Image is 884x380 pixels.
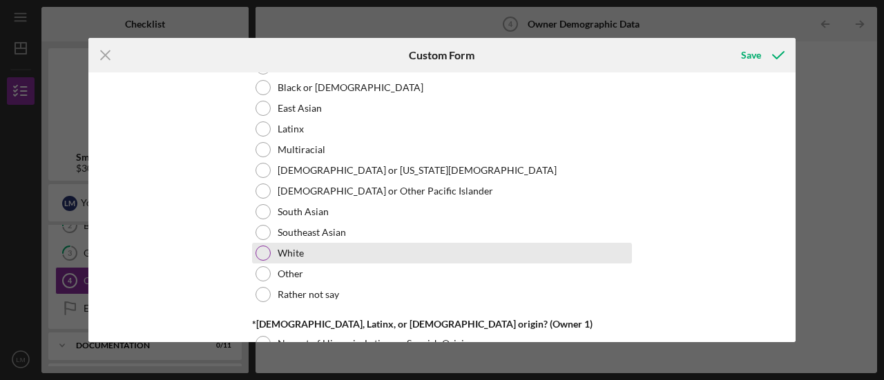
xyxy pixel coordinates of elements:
[278,248,304,259] label: White
[727,41,796,69] button: Save
[409,49,474,61] h6: Custom Form
[278,144,325,155] label: Multiracial
[278,338,470,349] label: No, not of Hispanic, Latinx, or Spanish Origin
[741,41,761,69] div: Save
[278,268,303,279] label: Other
[278,227,346,238] label: Southeast Asian
[278,165,557,176] label: [DEMOGRAPHIC_DATA] or [US_STATE][DEMOGRAPHIC_DATA]
[252,319,632,330] div: *[DEMOGRAPHIC_DATA], Latinx, or [DEMOGRAPHIC_DATA] origin? (Owner 1)
[278,82,423,93] label: Black or [DEMOGRAPHIC_DATA]
[278,186,493,197] label: [DEMOGRAPHIC_DATA] or Other Pacific Islander
[278,123,304,134] label: Latinx
[278,206,329,217] label: South Asian
[278,289,339,300] label: Rather not say
[278,103,322,114] label: East Asian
